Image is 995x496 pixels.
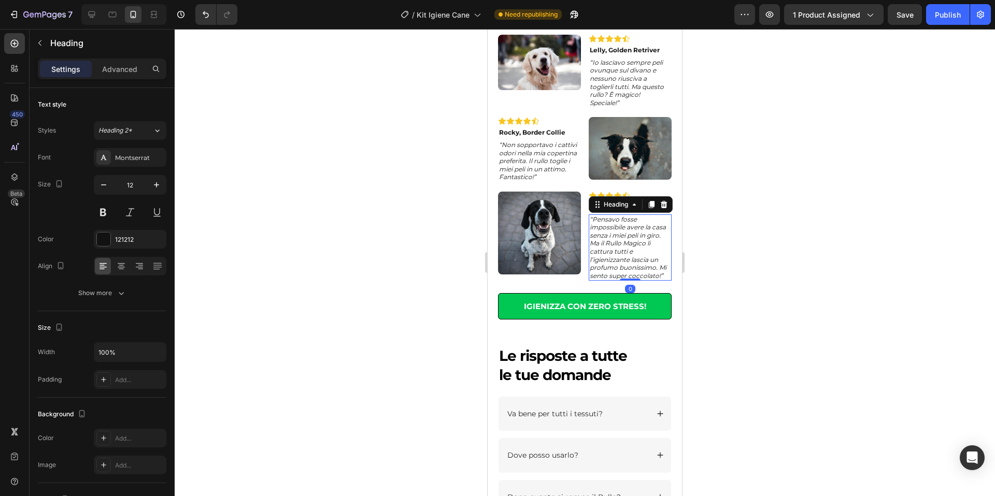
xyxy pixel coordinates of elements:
[935,9,961,20] div: Publish
[8,189,25,198] div: Beta
[68,8,73,21] p: 7
[38,284,166,302] button: Show more
[10,110,25,119] div: 450
[38,375,62,384] div: Padding
[412,9,415,20] span: /
[784,4,884,25] button: 1 product assigned
[115,434,164,443] div: Add...
[960,445,985,470] div: Open Intercom Messenger
[98,126,132,135] span: Heading 2*
[38,259,67,273] div: Align
[115,375,164,385] div: Add...
[38,407,88,421] div: Background
[38,235,54,244] div: Color
[505,10,558,19] span: Need republishing
[115,461,164,470] div: Add...
[51,64,80,75] p: Settings
[102,64,137,75] p: Advanced
[38,460,56,470] div: Image
[4,4,77,25] button: 7
[50,37,162,49] p: Heading
[38,321,65,335] div: Size
[78,288,126,298] div: Show more
[793,9,860,20] span: 1 product assigned
[38,178,65,192] div: Size
[195,4,237,25] div: Undo/Redo
[38,126,56,135] div: Styles
[115,235,164,244] div: 121212
[38,153,51,162] div: Font
[417,9,470,20] span: Kit Igiene Cane
[38,433,54,443] div: Color
[488,29,682,496] iframe: Design area
[115,153,164,163] div: Montserrat
[38,347,55,357] div: Width
[897,10,914,19] span: Save
[20,463,133,473] p: Dopo quanto si rompe il Rullo?
[38,100,66,109] div: Text style
[888,4,922,25] button: Save
[926,4,970,25] button: Publish
[94,121,166,140] button: Heading 2*
[94,343,166,361] input: Auto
